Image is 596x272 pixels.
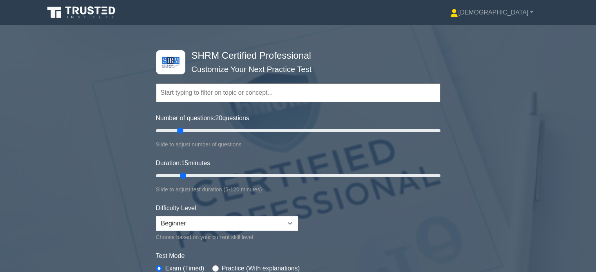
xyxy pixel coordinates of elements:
[431,5,552,20] a: [DEMOGRAPHIC_DATA]
[188,50,402,61] h4: SHRM Certified Professional
[156,83,440,102] input: Start typing to filter on topic or concept...
[156,159,210,168] label: Duration: minutes
[181,160,188,166] span: 15
[156,204,196,213] label: Difficulty Level
[156,185,440,194] div: Slide to adjust test duration (5-120 minutes)
[216,115,223,121] span: 20
[156,113,249,123] label: Number of questions: questions
[156,140,440,149] div: Slide to adjust number of questions
[156,232,298,242] div: Choose based on your current skill level
[156,251,440,261] label: Test Mode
